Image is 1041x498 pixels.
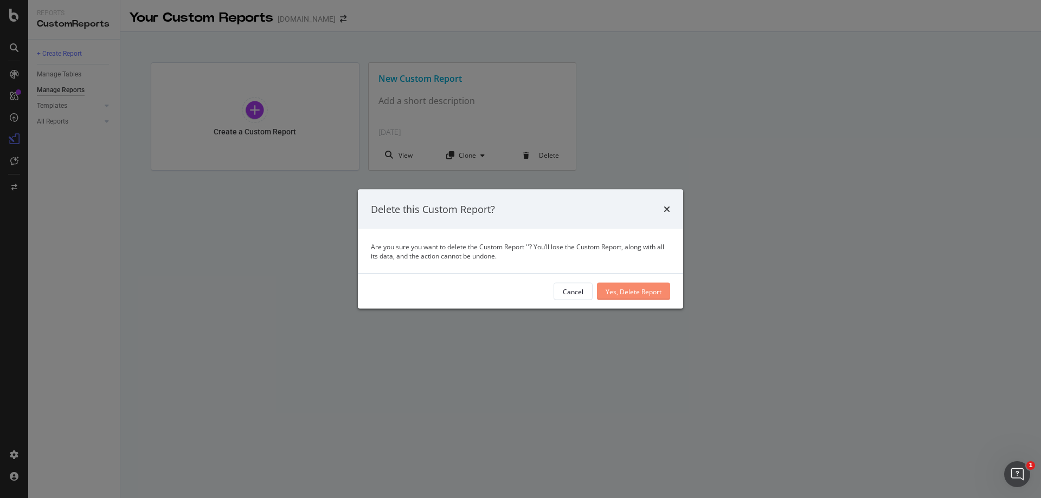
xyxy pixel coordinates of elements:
div: times [664,202,670,216]
iframe: Intercom live chat [1004,461,1030,487]
div: Are you sure you want to delete the Custom Report ''? You’ll lose the Custom Report, along with a... [371,242,670,261]
div: modal [358,189,683,309]
div: Delete this Custom Report? [371,202,495,216]
button: Cancel [554,283,593,300]
div: Yes, Delete Report [606,287,661,296]
span: 1 [1026,461,1035,470]
button: Yes, Delete Report [597,283,670,300]
div: Cancel [563,287,583,296]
